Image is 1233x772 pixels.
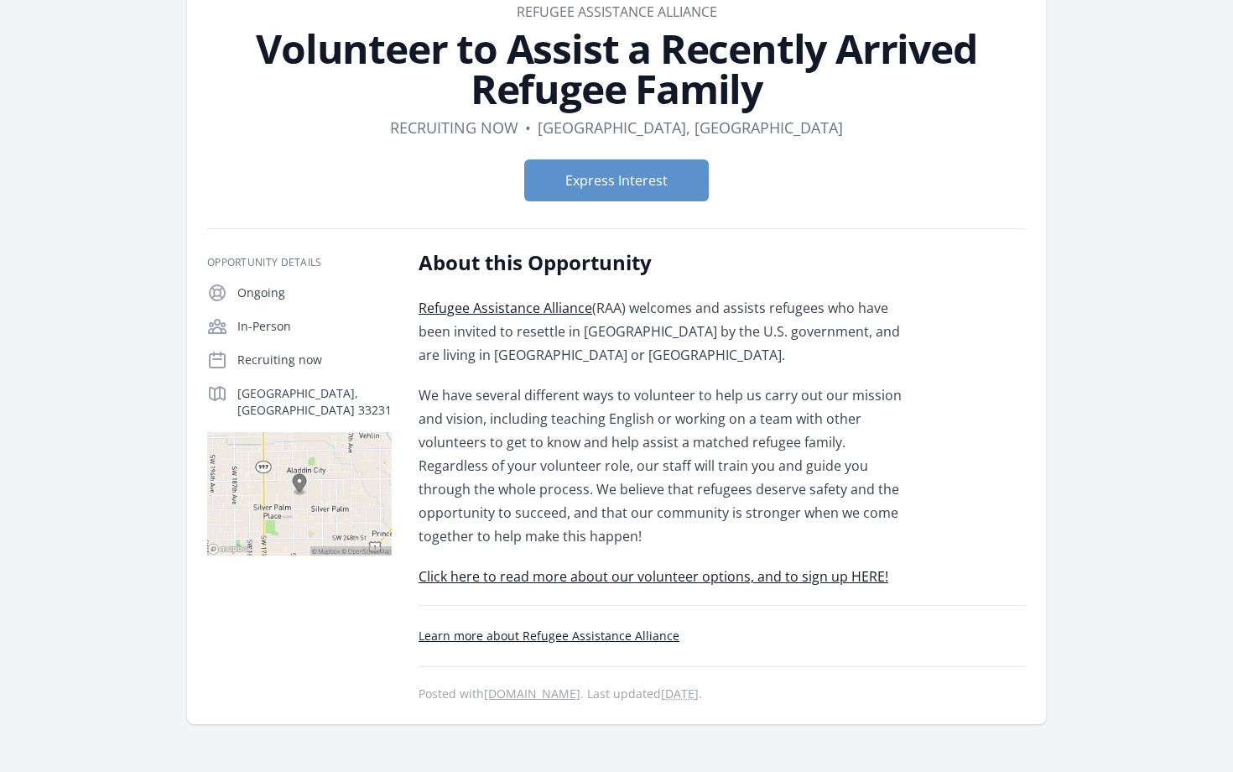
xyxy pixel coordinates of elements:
p: Recruiting now [237,352,392,368]
a: Learn more about Refugee Assistance Alliance [419,628,679,644]
h2: About this Opportunity [419,249,909,276]
p: Ongoing [237,284,392,301]
p: We have several different ways to volunteer to help us carry out our mission and vision, includin... [419,383,909,548]
abbr: Wed, Apr 2, 2025 7:55 PM [661,686,699,702]
a: Refugee Assistance Alliance [517,3,717,21]
p: In-Person [237,318,392,335]
div: • [525,116,531,139]
p: (RAA) welcomes and assists refugees who have been invited to resettle in [GEOGRAPHIC_DATA] by the... [419,296,909,367]
dd: [GEOGRAPHIC_DATA], [GEOGRAPHIC_DATA] [538,116,843,139]
img: Map [207,432,392,556]
p: Posted with . Last updated . [419,687,1026,701]
h1: Volunteer to Assist a Recently Arrived Refugee Family [207,29,1026,109]
a: Click here to read more about our volunteer options, and to sign up HERE! [419,567,888,586]
a: [DOMAIN_NAME] [484,686,580,702]
a: Refugee Assistance Alliance [419,299,592,317]
button: Express Interest [524,159,709,201]
p: [GEOGRAPHIC_DATA], [GEOGRAPHIC_DATA] 33231 [237,385,392,419]
h3: Opportunity Details [207,256,392,269]
dd: Recruiting now [390,116,518,139]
